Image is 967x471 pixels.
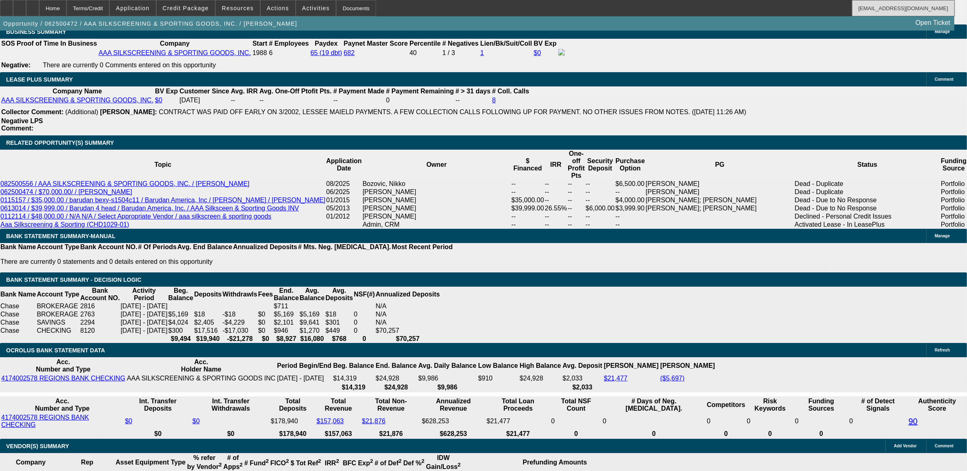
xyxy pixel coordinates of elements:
th: NSF(#) [354,287,376,302]
th: Avg. Deposit [562,358,602,374]
th: IRR [544,150,567,180]
th: Fees [258,287,273,302]
td: $5,169 [299,310,325,318]
th: Security Deposit [585,150,615,180]
td: $17,516 [194,327,222,335]
td: -- [585,180,615,188]
span: There are currently 0 Comments entered on this opportunity [43,62,216,69]
b: # Payment Remaining [386,88,454,95]
td: Dead - Duplicate [794,188,940,196]
td: [DATE] - [DATE] [120,310,168,318]
b: [PERSON_NAME]: [100,108,157,115]
th: $ Financed [511,150,544,180]
td: [DATE] [179,96,230,104]
td: -- [544,180,567,188]
span: Credit Package [163,5,209,11]
td: [PERSON_NAME] [362,196,511,204]
th: Avg. Daily Balance [418,358,477,374]
th: Purchase Option [615,150,645,180]
td: -- [544,196,567,204]
a: ($5,697) [660,375,685,382]
a: 8 [492,97,496,104]
td: [PERSON_NAME]; [PERSON_NAME] [645,204,794,212]
td: 0 [849,414,907,429]
th: Competitors [706,397,746,413]
td: $21,477 [486,414,550,429]
td: Bozovic, Nikko [362,180,511,188]
td: -- [511,212,544,221]
b: Company Name [53,88,102,95]
th: $9,494 [168,335,194,343]
b: # of Apps [223,454,243,470]
th: 0 [551,430,602,438]
td: 2294 [80,318,120,327]
td: [PERSON_NAME]; [PERSON_NAME] [645,196,794,204]
td: $4,024 [168,318,194,327]
sup: 2 [370,458,373,464]
td: $5,169 [168,310,194,318]
th: Risk Keywords [746,397,794,413]
td: 01/2012 [326,212,362,221]
th: Sum of the Total NSF Count and Total Overdraft Fee Count from Ocrolus [551,397,602,413]
a: 4174002578 REGIONS BANK CHECKING [1,375,125,382]
th: End. Balance [375,358,417,374]
td: $39,999.00 [511,204,544,212]
th: SOS [1,40,15,48]
td: 05/2013 [326,204,362,212]
td: BROKERAGE [36,302,80,310]
th: 0 [706,430,746,438]
th: $178,940 [270,430,315,438]
td: SAVINGS [36,318,80,327]
td: N/A [375,318,440,327]
b: Prefunding Amounts [523,459,587,466]
span: Comment [935,444,954,448]
th: Total Loan Proceeds [486,397,550,413]
p: There are currently 0 statements and 0 details entered on this opportunity [0,258,453,265]
td: Portfolio [940,180,967,188]
td: -- [585,188,615,196]
th: Int. Transfer Deposits [124,397,191,413]
td: 01/2015 [326,196,362,204]
b: BFC Exp [343,460,373,467]
td: $24,928 [519,374,561,383]
th: Account Type [36,243,80,251]
th: Acc. Number and Type [1,358,126,374]
img: facebook-icon.png [558,49,565,55]
span: Actions [267,5,289,11]
span: Manage [935,234,950,238]
td: -- [259,96,332,104]
b: Paydex [315,40,338,47]
th: $8,927 [273,335,299,343]
b: # Employees [269,40,309,47]
td: -- [567,204,585,212]
th: One-off Profit Pts [567,150,585,180]
a: 1 [480,49,484,56]
td: $3,999.90 [615,204,645,212]
b: Avg. IRR [231,88,258,95]
th: Low Balance [478,358,518,374]
td: 0 [602,414,706,429]
b: BV Exp [155,88,178,95]
td: $14,319 [333,374,374,383]
span: Resources [222,5,254,11]
a: 0112114 / $48,000.00 / N/A N/A / Select Appropriate Vendor / aaa silkscreen & sporting goods [0,213,271,220]
th: [PERSON_NAME] [660,358,715,374]
a: Aaa Silkscreening & Sporting (CHD1029-01) [0,221,129,228]
span: RELATED OPPORTUNITY(S) SUMMARY [6,139,114,146]
a: $0 [534,49,541,56]
th: Total Deposits [270,397,315,413]
sup: 2 [336,458,339,464]
td: -$17,030 [222,327,258,335]
td: N/A [375,310,440,318]
b: # Fund [244,460,269,467]
th: Total Non-Revenue [361,397,420,413]
td: Portfolio [940,212,967,221]
td: -- [511,180,544,188]
b: Avg. One-Off Ptofit Pts. [259,88,332,95]
td: -- [567,196,585,204]
td: $18 [325,310,354,318]
th: $21,477 [486,430,550,438]
button: Actions [261,0,295,16]
th: Most Recent Period [392,243,453,251]
th: Annualized Deposits [232,243,297,251]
